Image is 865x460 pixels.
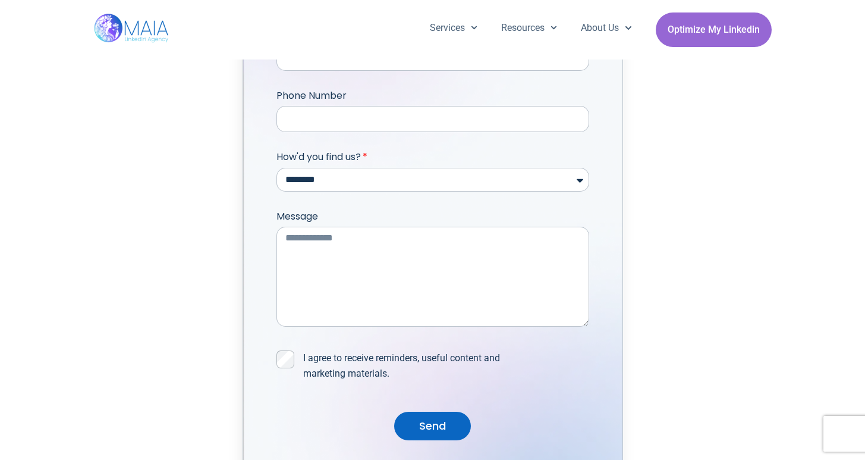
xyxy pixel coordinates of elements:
[276,209,318,227] label: Message
[303,351,526,381] label: I agree to receive reminders, useful content and marketing materials.
[419,418,446,434] span: Send
[489,12,569,43] a: Resources
[418,12,644,43] nav: Menu
[656,12,772,47] a: Optimize My Linkedin
[569,12,643,43] a: About Us
[276,89,347,106] label: Phone Number
[394,412,471,440] button: Send
[668,18,760,41] span: Optimize My Linkedin
[418,12,489,43] a: Services
[276,150,367,167] label: How'd you find us?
